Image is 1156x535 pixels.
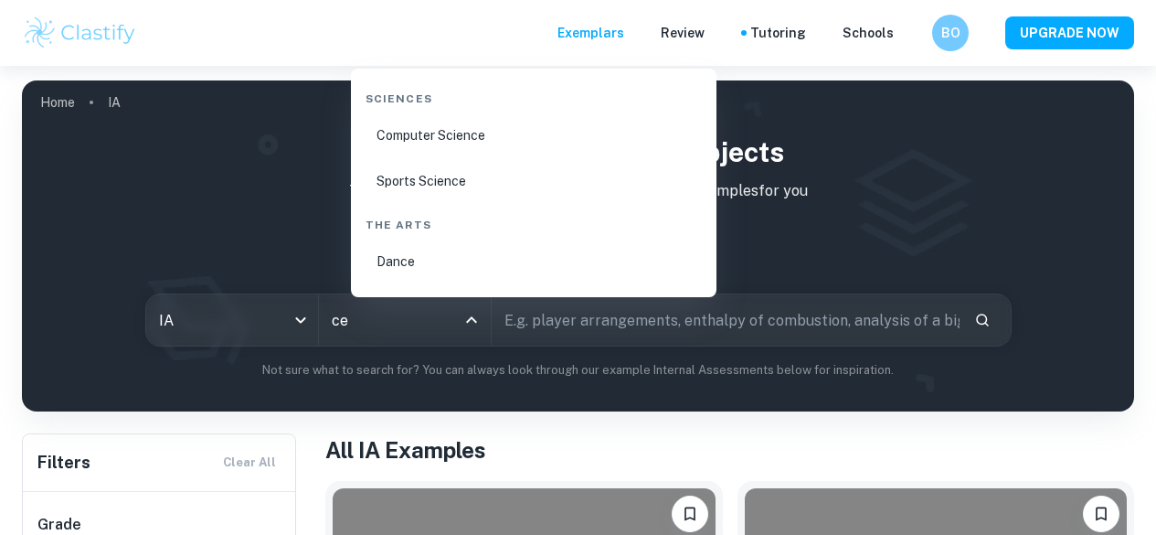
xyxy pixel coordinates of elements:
[358,114,709,156] li: Computer Science
[358,286,709,328] li: Visual Arts Process Portfolio
[932,15,969,51] button: BO
[557,23,624,43] p: Exemplars
[843,23,894,43] a: Schools
[37,361,1119,380] p: Not sure what to search for? You can always look through our example Internal Assessments below f...
[146,294,318,346] div: IA
[940,23,961,43] h6: BO
[672,496,708,532] button: Bookmark
[325,433,1134,466] h1: All IA Examples
[750,23,806,43] a: Tutoring
[22,80,1134,412] img: profile cover
[1083,496,1119,532] button: Bookmark
[22,15,138,51] img: Clastify logo
[908,28,917,37] button: Help and Feedback
[492,294,960,346] input: E.g. player arrangements, enthalpy of combustion, analysis of a big city...
[358,241,709,283] li: Dance
[37,132,1119,173] h1: IB IA examples for all subjects
[661,23,705,43] p: Review
[967,305,998,336] button: Search
[358,202,709,241] div: The Arts
[37,450,90,476] h6: Filters
[40,90,75,115] a: Home
[358,160,709,202] li: Sports Science
[459,307,484,333] button: Close
[358,76,709,114] div: Sciences
[37,180,1119,202] p: Type a search phrase to find the most relevant IA examples for you
[1005,16,1134,49] button: UPGRADE NOW
[108,92,121,112] p: IA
